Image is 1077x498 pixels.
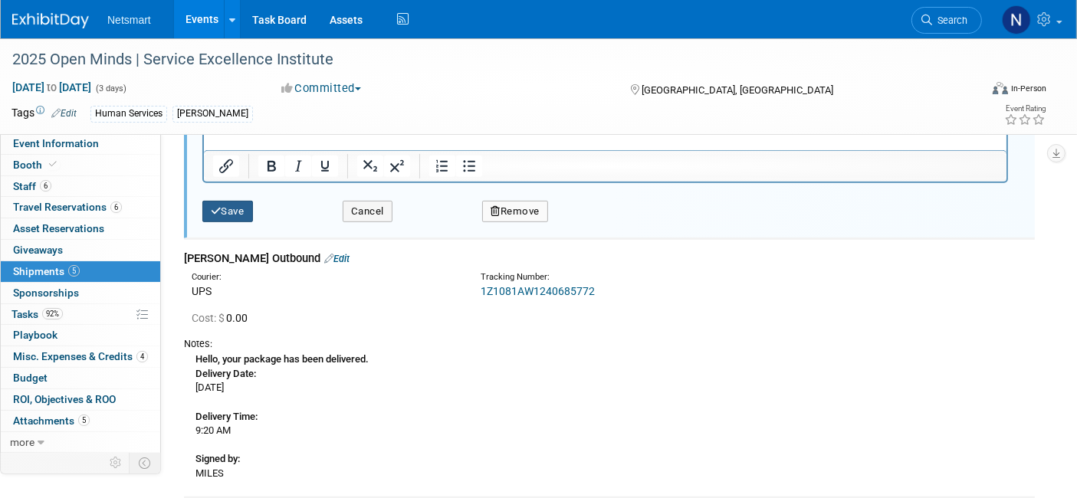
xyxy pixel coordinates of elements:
[7,46,958,74] div: 2025 Open Minds | Service Excellence Institute
[993,82,1008,94] img: Format-Inperson.png
[13,414,90,427] span: Attachments
[429,156,455,177] button: Numbered list
[13,287,79,299] span: Sponsorships
[1002,5,1031,34] img: Nina Finn
[195,368,256,379] b: Delivery Date:
[9,6,794,21] p: Your shipment
[184,351,1035,480] div: [DATE] 9:20 AM MILES
[172,106,253,122] div: [PERSON_NAME]
[78,414,90,426] span: 5
[258,156,284,177] button: Bold
[184,337,1035,351] div: Notes:
[184,251,1035,267] div: [PERSON_NAME] Outbound
[1,283,160,303] a: Sponsorships
[642,84,833,96] span: [GEOGRAPHIC_DATA], [GEOGRAPHIC_DATA]
[11,105,77,123] td: Tags
[1,261,160,282] a: Shipments5
[13,137,99,149] span: Event Information
[192,312,254,324] span: 0.00
[10,436,34,448] span: more
[1010,83,1046,94] div: In-Person
[911,7,982,34] a: Search
[1,176,160,197] a: Staff6
[13,244,63,256] span: Giveaways
[13,393,116,405] span: ROI, Objectives & ROO
[12,13,89,28] img: ExhibitDay
[195,411,258,422] b: Delivery Time:
[9,127,72,139] b: Received By:
[107,82,143,94] b: at Dock
[51,108,77,119] a: Edit
[94,84,126,93] span: (3 days)
[1,197,160,218] a: Travel Reservations6
[481,285,595,297] a: 1Z1081AW1240685772
[13,265,80,277] span: Shipments
[13,329,57,341] span: Playbook
[192,283,458,299] div: UPS
[192,271,458,283] div: Courier:
[195,353,369,365] b: Hello, your package has been delivered.
[103,453,130,473] td: Personalize Event Tab Strip
[1004,105,1046,113] div: Event Rating
[11,308,63,320] span: Tasks
[456,156,482,177] button: Bullet list
[1,218,160,239] a: Asset Reservations
[932,15,967,26] span: Search
[13,372,48,384] span: Budget
[1,368,160,388] a: Budget
[9,111,794,126] p: COPPELL, [GEOGRAPHIC_DATA] [GEOGRAPHIC_DATA]
[1,325,160,346] a: Playbook
[357,156,383,177] button: Subscript
[481,271,819,283] div: Tracking Number:
[13,201,122,213] span: Travel Reservations
[9,81,794,97] p: [DATE]
[893,80,1046,103] div: Event Format
[8,6,795,156] body: Rich Text Area. Press ALT-0 for help.
[13,159,60,171] span: Booth
[44,81,59,93] span: to
[13,180,51,192] span: Staff
[285,156,311,177] button: Italic
[343,201,392,222] button: Cancel
[40,180,51,192] span: 6
[312,156,338,177] button: Underline
[384,156,410,177] button: Superscript
[1,155,160,175] a: Booth
[107,14,151,26] span: Netsmart
[213,156,239,177] button: Insert/edit link
[276,80,367,97] button: Committed
[9,66,794,81] p: Delivered On
[49,160,57,169] i: Booth reservation complete
[9,97,69,110] b: Returned To
[1,411,160,431] a: Attachments5
[1,346,160,367] a: Misc. Expenses & Credits4
[195,453,240,464] b: Signed by:
[13,350,148,362] span: Misc. Expenses & Credits
[68,265,80,277] span: 5
[136,351,148,362] span: 4
[13,222,104,234] span: Asset Reservations
[90,106,167,122] div: Human Services
[1,389,160,410] a: ROI, Objectives & ROO
[1,133,160,154] a: Event Information
[1,240,160,260] a: Giveaways
[1,304,160,325] a: Tasks92%
[192,312,226,324] span: Cost: $
[324,253,350,264] a: Edit
[42,308,63,319] span: 92%
[482,201,548,222] button: Remove
[130,453,161,473] td: Toggle Event Tabs
[9,22,123,34] b: 1Z1081AW9040395395
[11,80,92,94] span: [DATE] [DATE]
[110,201,122,213] span: 6
[9,141,794,156] p: [PERSON_NAME]
[202,201,253,222] button: Save
[41,82,105,94] b: at 10:06 A.M.
[1,432,160,453] a: more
